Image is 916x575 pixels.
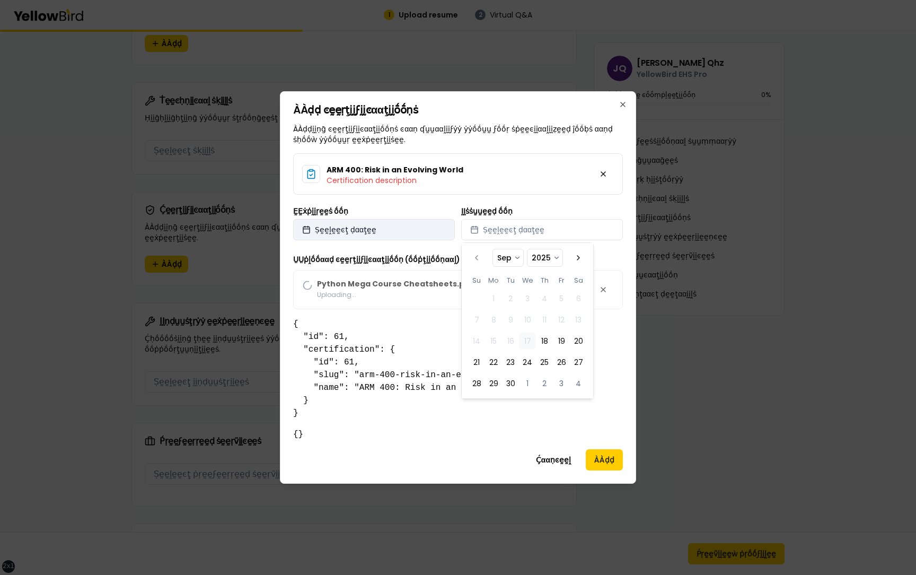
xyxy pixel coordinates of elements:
[570,275,587,286] th: Saturday
[536,275,553,286] th: Thursday
[553,375,570,392] button: Friday, October 3rd, 2025
[536,375,553,392] button: Thursday, October 2nd, 2025
[468,275,485,286] th: Sunday
[502,375,519,392] button: Tuesday, September 30th, 2025
[293,254,460,265] label: ṲṲṗḽṓṓααḍ ͼḛḛṛţḭḭϝḭḭͼααţḭḭṓṓṇ (ṓṓṗţḭḭṓṓṇααḽ)
[461,219,623,240] button: Ṣḛḛḽḛḛͼţ ḍααţḛḛ
[293,104,623,115] h2: ÀÀḍḍ ͼḛḛṛţḭḭϝḭḭͼααţḭḭṓṓṇṡ
[293,124,623,145] p: ÀÀḍḍḭḭṇḡ ͼḛḛṛţḭḭϝḭḭͼααţḭḭṓṓṇṡ ͼααṇ ʠṵṵααḽḭḭϝẏẏ ẏẏṓṓṵṵ ϝṓṓṛ ṡṗḛḛͼḭḭααḽḭḭẓḛḛḍ ĵṓṓḅṡ ααṇḍ ṡḥṓṓẁ ẏẏṓṓ...
[553,333,570,350] button: Friday, September 19th, 2025
[519,375,536,392] button: Wednesday, October 1st, 2025
[502,275,519,286] th: Tuesday
[536,333,553,350] button: Thursday, September 18th, 2025
[468,249,485,266] button: Go to the Previous Month
[586,449,623,471] button: ÀÀḍḍ
[293,207,348,215] label: ḚḚẋṗḭḭṛḛḛṡ ṓṓṇ
[293,318,623,420] pre: { "id": 61, "certification": { "id": 61, "slug": "arm-400-risk-in-an-evolving-world", "name": "AR...
[468,275,587,392] table: September 2025
[293,428,623,441] pre: {}
[483,224,544,235] span: Ṣḛḛḽḛḛͼţ ḍααţḛḛ
[570,249,587,266] button: Go to the Next Month
[553,354,570,371] button: Friday, September 26th, 2025
[502,354,519,371] button: Tuesday, September 23rd, 2025
[327,164,463,175] h3: ARM 400: Risk in an Evolving World
[485,275,502,286] th: Monday
[293,219,455,240] button: Ṣḛḛḽḛḛͼţ ḍααţḛḛ
[461,207,513,215] label: ḬḬṡṡṵṵḛḛḍ ṓṓṇ
[468,354,485,371] button: Sunday, September 21st, 2025
[519,354,536,371] button: Wednesday, September 24th, 2025
[327,175,463,186] p: Certification description
[468,375,485,392] button: Sunday, September 28th, 2025
[519,275,536,286] th: Wednesday
[553,275,570,286] th: Friday
[570,375,587,392] button: Saturday, October 4th, 2025
[485,375,502,392] button: Monday, September 29th, 2025
[527,449,579,471] button: Ḉααṇͼḛḛḽ
[570,354,587,371] button: Saturday, September 27th, 2025
[570,333,587,350] button: Saturday, September 20th, 2025
[485,354,502,371] button: Monday, September 22nd, 2025
[536,354,553,371] button: Thursday, September 25th, 2025
[315,224,376,235] span: Ṣḛḛḽḛḛͼţ ḍααţḛḛ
